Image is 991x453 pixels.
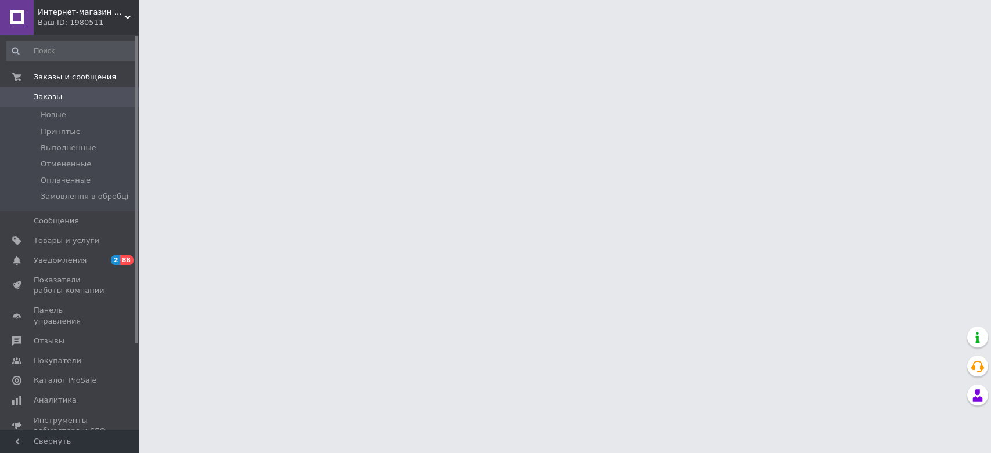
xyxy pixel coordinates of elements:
[111,255,120,265] span: 2
[41,143,96,153] span: Выполненные
[120,255,134,265] span: 88
[41,175,91,186] span: Оплаченные
[41,191,128,202] span: Замовлення в обробці
[34,92,62,102] span: Заказы
[34,356,81,366] span: Покупатели
[38,7,125,17] span: Интернет-магазин "СДВУ" "Сублимация для Вас-Украина "
[34,415,107,436] span: Инструменты вебмастера и SEO
[34,235,99,246] span: Товары и услуги
[34,216,79,226] span: Сообщения
[34,336,64,346] span: Отзывы
[6,41,136,61] input: Поиск
[41,159,91,169] span: Отмененные
[41,110,66,120] span: Новые
[38,17,139,28] div: Ваш ID: 1980511
[34,375,96,386] span: Каталог ProSale
[34,72,116,82] span: Заказы и сообщения
[34,255,87,266] span: Уведомления
[34,275,107,296] span: Показатели работы компании
[34,395,77,405] span: Аналитика
[34,305,107,326] span: Панель управления
[41,126,81,137] span: Принятые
